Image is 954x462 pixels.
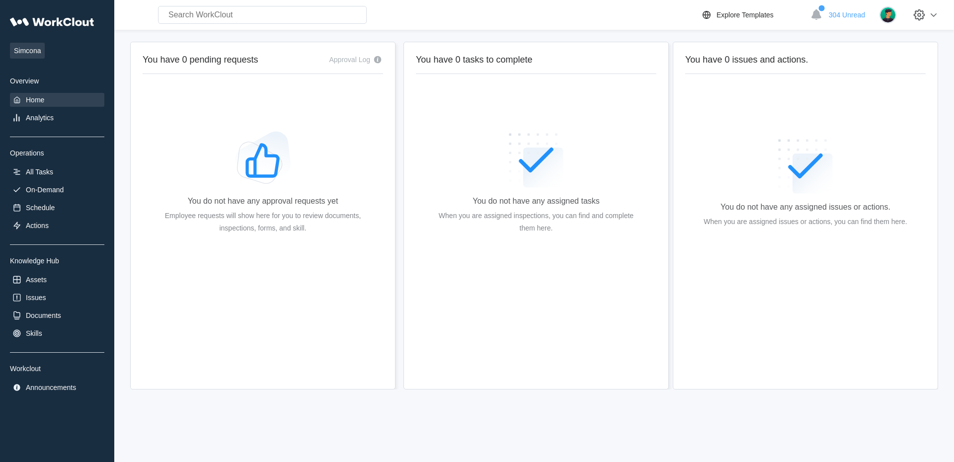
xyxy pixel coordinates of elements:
[10,77,104,85] div: Overview
[26,96,44,104] div: Home
[10,201,104,215] a: Schedule
[158,6,367,24] input: Search WorkClout
[704,216,907,228] div: When you are assigned issues or actions, you can find them here.
[26,329,42,337] div: Skills
[143,54,258,66] h2: You have 0 pending requests
[26,384,76,391] div: Announcements
[879,6,896,23] img: user.png
[26,168,53,176] div: All Tasks
[416,54,656,66] h2: You have 0 tasks to complete
[10,365,104,373] div: Workclout
[473,197,600,206] div: You do not have any assigned tasks
[26,114,54,122] div: Analytics
[10,381,104,394] a: Announcements
[10,149,104,157] div: Operations
[10,308,104,322] a: Documents
[10,326,104,340] a: Skills
[701,9,805,21] a: Explore Templates
[10,257,104,265] div: Knowledge Hub
[432,210,640,234] div: When you are assigned inspections, you can find and complete them here.
[10,93,104,107] a: Home
[26,294,46,302] div: Issues
[720,203,890,212] div: You do not have any assigned issues or actions.
[685,54,926,66] h2: You have 0 issues and actions.
[26,186,64,194] div: On-Demand
[10,291,104,305] a: Issues
[10,183,104,197] a: On-Demand
[26,276,47,284] div: Assets
[26,311,61,319] div: Documents
[10,111,104,125] a: Analytics
[329,56,370,64] div: Approval Log
[10,43,45,59] span: Simcona
[10,165,104,179] a: All Tasks
[10,273,104,287] a: Assets
[26,204,55,212] div: Schedule
[829,11,865,19] span: 304 Unread
[188,197,338,206] div: You do not have any approval requests yet
[716,11,774,19] div: Explore Templates
[159,210,367,234] div: Employee requests will show here for you to review documents, inspections, forms, and skill.
[10,219,104,232] a: Actions
[26,222,49,230] div: Actions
